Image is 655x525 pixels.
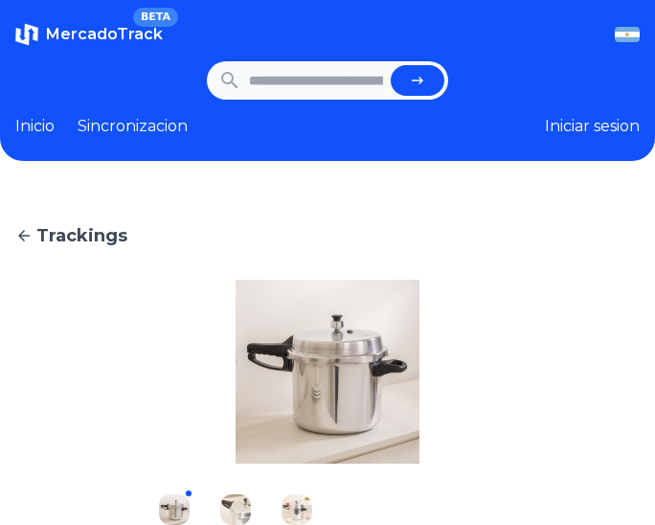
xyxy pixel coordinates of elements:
[15,222,640,249] a: Trackings
[36,222,127,249] span: Trackings
[15,115,55,138] a: Inicio
[15,23,38,46] img: MercadoTrack
[220,494,251,525] img: Olla Express Ekco Clásica De Aluminio 8 Litros Color Plata Color Plateado
[343,494,373,525] img: Olla Express Ekco Clásica De Aluminio 8 Litros Color Plata Color Plateado
[465,494,496,525] img: Olla Express Ekco Clásica De Aluminio 8 Litros Color Plata Color Plateado
[159,494,190,525] img: Olla Express Ekco Clásica De Aluminio 8 Litros Color Plata Color Plateado
[46,25,163,43] span: MercadoTrack
[404,494,435,525] img: Olla Express Ekco Clásica De Aluminio 8 Litros Color Plata Color Plateado
[144,280,511,464] img: Olla Express Ekco Clásica De Aluminio 8 Litros Color Plata Color Plateado
[282,494,312,525] img: Olla Express Ekco Clásica De Aluminio 8 Litros Color Plata Color Plateado
[78,115,188,138] a: Sincronizacion
[545,115,640,138] button: Iniciar sesion
[133,8,178,27] span: BETA
[615,27,640,42] img: Argentina
[15,23,163,46] a: MercadoTrackBETA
